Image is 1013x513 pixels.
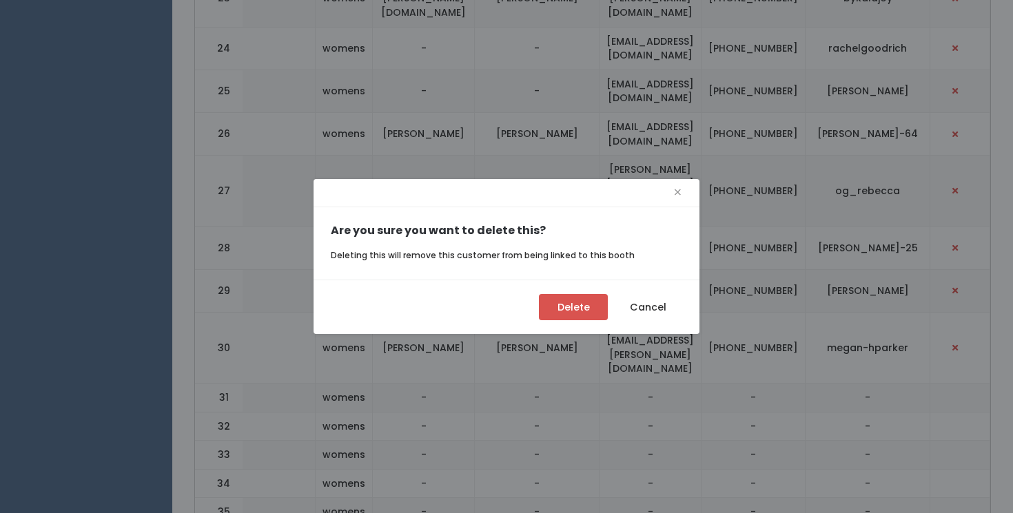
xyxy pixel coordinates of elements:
button: Cancel [613,294,682,320]
small: Deleting this will remove this customer from being linked to this booth [331,249,635,261]
button: Close [673,182,682,204]
button: Delete [539,294,608,320]
h5: Are you sure you want to delete this? [331,224,682,237]
span: × [673,182,682,203]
